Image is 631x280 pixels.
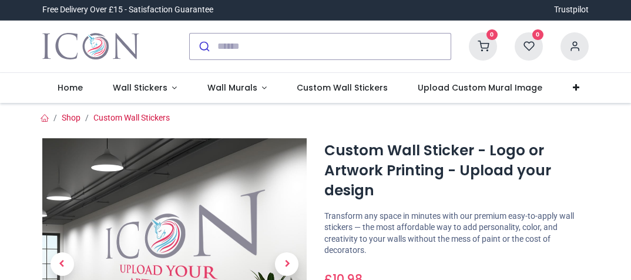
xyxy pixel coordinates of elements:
[190,34,217,59] button: Submit
[113,82,167,94] span: Wall Stickers
[469,41,497,50] a: 0
[532,29,543,41] sup: 0
[42,4,213,16] div: Free Delivery Over £15 - Satisfaction Guarantee
[324,211,589,256] p: Transform any space in minutes with our premium easy-to-apply wall stickers — the most affordable...
[42,30,139,63] img: Icon Wall Stickers
[93,113,170,122] a: Custom Wall Stickers
[42,30,139,63] a: Logo of Icon Wall Stickers
[58,82,83,94] span: Home
[418,82,542,94] span: Upload Custom Mural Image
[324,141,589,201] h1: Custom Wall Sticker - Logo or Artwork Printing - Upload your design
[51,252,74,276] span: Previous
[297,82,388,94] span: Custom Wall Stickers
[486,29,498,41] sup: 0
[275,252,298,276] span: Next
[62,113,80,122] a: Shop
[515,41,543,50] a: 0
[98,73,192,104] a: Wall Stickers
[554,4,589,16] a: Trustpilot
[207,82,257,94] span: Wall Murals
[192,73,282,104] a: Wall Murals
